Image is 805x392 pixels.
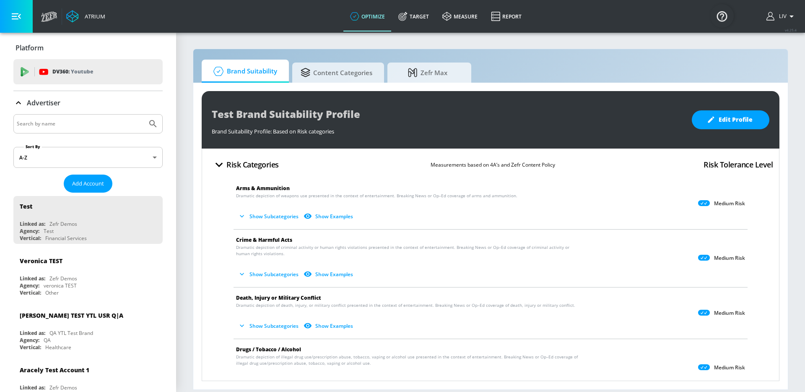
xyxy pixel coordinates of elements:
div: Vertical: [20,344,41,351]
button: Edit Profile [692,110,769,129]
button: Risk Categories [208,155,282,175]
p: Medium Risk [714,310,745,316]
p: Platform [16,43,44,52]
div: [PERSON_NAME] TEST YTL USR Q|A [20,311,123,319]
p: Medium Risk [714,364,745,371]
div: Zefr Demos [49,275,77,282]
button: Show Subcategories [236,267,302,281]
h4: Risk Tolerance Level [704,159,773,170]
a: Target [392,1,436,31]
div: Veronica TEST [20,257,62,265]
div: Advertiser [13,91,163,115]
p: Medium Risk [714,200,745,207]
div: Vertical: [20,235,41,242]
div: Other [45,289,59,296]
span: Dramatic depiction of weapons use presented in the context of entertainment. Breaking News or Op–... [236,193,517,199]
div: Financial Services [45,235,87,242]
span: Drugs / Tobacco / Alcohol [236,346,301,353]
span: Dramatic depiction of illegal drug use/prescription abuse, tobacco, vaping or alcohol use present... [236,354,583,366]
button: Show Examples [302,377,356,391]
span: Edit Profile [709,115,753,125]
button: Add Account [64,175,112,193]
button: Show Subcategories [236,209,302,223]
button: Open Resource Center [710,4,734,28]
a: measure [436,1,484,31]
div: TestLinked as:Zefr DemosAgency:TestVertical:Financial Services [13,196,163,244]
div: Veronica TESTLinked as:Zefr DemosAgency:veronica TESTVertical:Other [13,251,163,298]
span: v 4.25.4 [785,28,797,32]
div: Zefr Demos [49,384,77,391]
p: Youtube [71,67,93,76]
button: Show Subcategories [236,319,302,333]
div: Brand Suitability Profile: Based on Risk categories [212,123,683,135]
span: Zefr Max [396,63,460,83]
span: Arms & Ammunition [236,185,290,192]
p: Measurements based on 4A’s and Zefr Content Policy [431,160,555,169]
p: Medium Risk [714,255,745,261]
button: Show Examples [302,209,356,223]
div: DV360: Youtube [13,59,163,84]
div: Linked as: [20,275,45,282]
div: Vertical: [20,289,41,296]
div: Platform [13,36,163,60]
div: veronica TEST [44,282,77,289]
div: Agency: [20,282,39,289]
span: Brand Suitability [210,61,277,81]
div: Linked as: [20,220,45,227]
div: A-Z [13,147,163,168]
button: Show Examples [302,267,356,281]
div: Linked as: [20,384,45,391]
span: Dramatic depiction of criminal activity or human rights violations presented in the context of en... [236,244,583,257]
span: Add Account [72,179,104,188]
div: Agency: [20,227,39,235]
div: QA YTL Test Brand [49,329,93,337]
div: QA [44,337,51,344]
span: Crime & Harmful Acts [236,236,292,243]
a: Atrium [66,10,105,23]
div: [PERSON_NAME] TEST YTL USR Q|ALinked as:QA YTL Test BrandAgency:QAVertical:Healthcare [13,305,163,353]
span: Death, Injury or Military Conflict [236,294,321,301]
span: login as: liv.ho@zefr.com [776,13,787,19]
input: Search by name [17,118,144,129]
label: Sort By [24,144,42,149]
h4: Risk Categories [226,159,279,170]
a: Report [484,1,528,31]
div: Test [44,227,54,235]
div: Aracely Test Account 1 [20,366,89,374]
button: Show Examples [302,319,356,333]
p: DV360: [52,67,93,76]
a: optimize [343,1,392,31]
div: Linked as: [20,329,45,337]
div: Atrium [81,13,105,20]
button: Show Subcategories [236,377,302,391]
div: Agency: [20,337,39,344]
span: Content Categories [301,63,372,83]
div: Healthcare [45,344,71,351]
button: Liv [766,11,797,21]
div: Zefr Demos [49,220,77,227]
p: Advertiser [27,98,60,107]
span: Dramatic depiction of death, injury, or military conflict presented in the context of entertainme... [236,302,575,308]
div: Test [20,202,32,210]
